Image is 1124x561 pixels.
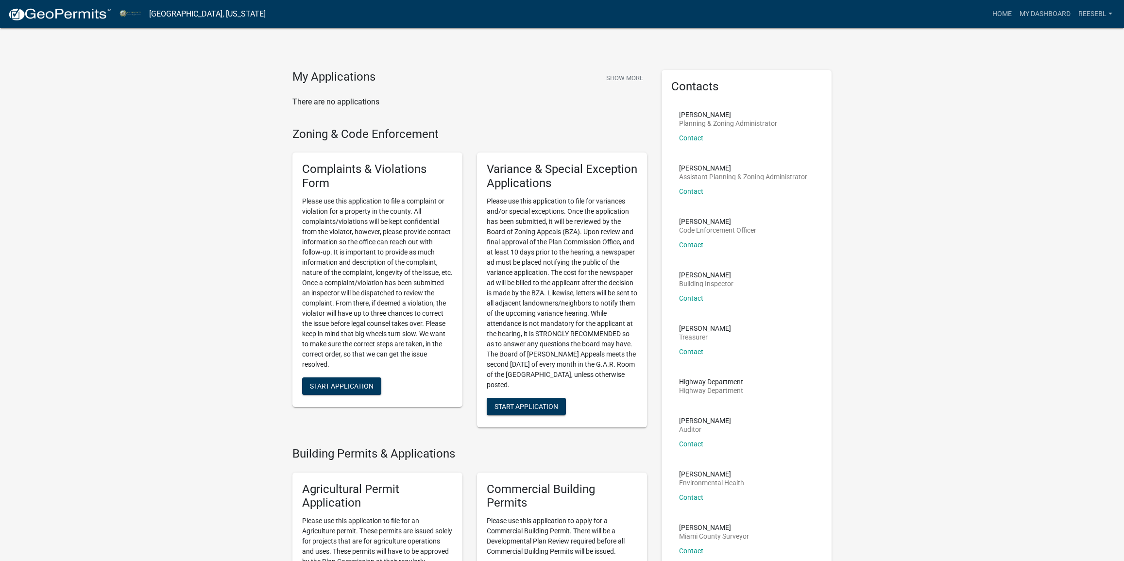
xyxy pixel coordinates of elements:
p: Highway Department [679,378,743,385]
img: Miami County, Indiana [119,7,141,20]
h5: Contacts [671,80,822,94]
a: reesebl [1074,5,1116,23]
h5: Complaints & Violations Form [302,162,453,190]
p: [PERSON_NAME] [679,417,731,424]
p: Assistant Planning & Zoning Administrator [679,173,807,180]
h4: My Applications [292,70,375,85]
p: [PERSON_NAME] [679,165,807,171]
p: [PERSON_NAME] [679,524,749,531]
p: Treasurer [679,334,731,340]
a: Contact [679,547,703,555]
p: There are no applications [292,96,647,108]
p: Planning & Zoning Administrator [679,120,777,127]
h4: Zoning & Code Enforcement [292,127,647,141]
a: Contact [679,134,703,142]
a: Contact [679,493,703,501]
p: Miami County Surveyor [679,533,749,540]
h4: Building Permits & Applications [292,447,647,461]
a: My Dashboard [1016,5,1074,23]
a: [GEOGRAPHIC_DATA], [US_STATE] [149,6,266,22]
p: Building Inspector [679,280,733,287]
h5: Commercial Building Permits [487,482,637,510]
h5: Agricultural Permit Application [302,482,453,510]
span: Start Application [494,402,558,410]
p: Please use this application to file a complaint or violation for a property in the county. All co... [302,196,453,370]
p: [PERSON_NAME] [679,272,733,278]
a: Contact [679,440,703,448]
a: Contact [679,241,703,249]
a: Contact [679,294,703,302]
span: Start Application [310,382,374,390]
p: [PERSON_NAME] [679,325,731,332]
button: Show More [602,70,647,86]
p: Code Enforcement Officer [679,227,756,234]
p: [PERSON_NAME] [679,218,756,225]
h5: Variance & Special Exception Applications [487,162,637,190]
p: [PERSON_NAME] [679,111,777,118]
p: [PERSON_NAME] [679,471,744,477]
a: Contact [679,187,703,195]
p: Auditor [679,426,731,433]
a: Home [988,5,1016,23]
a: Contact [679,348,703,356]
p: Highway Department [679,387,743,394]
p: Environmental Health [679,479,744,486]
p: Please use this application to apply for a Commercial Building Permit. There will be a Developmen... [487,516,637,557]
button: Start Application [302,377,381,395]
button: Start Application [487,398,566,415]
p: Please use this application to file for variances and/or special exceptions. Once the application... [487,196,637,390]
